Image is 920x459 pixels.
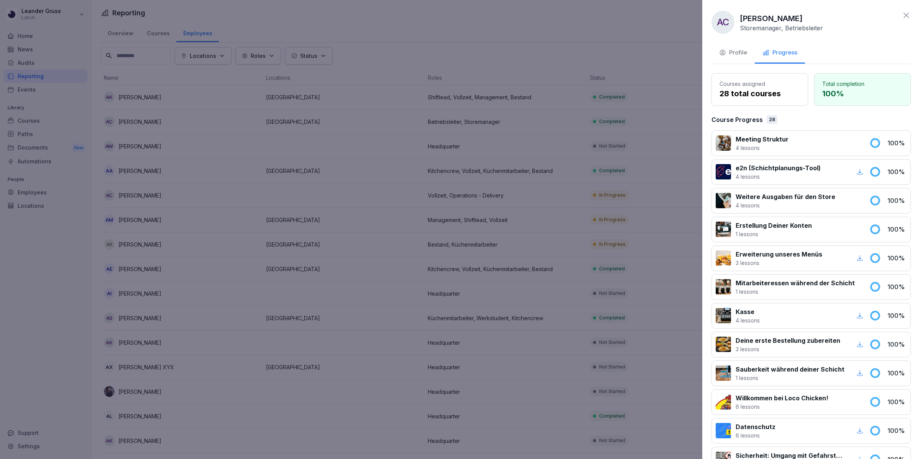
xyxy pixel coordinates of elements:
[736,250,822,259] p: Erweiterung unseres Menüs
[740,13,803,24] p: [PERSON_NAME]
[887,426,907,435] p: 100 %
[822,88,903,99] p: 100 %
[736,259,822,267] p: 3 lessons
[736,163,821,173] p: e2n (Schichtplanungs-Tool)
[736,278,855,288] p: Mitarbeiteressen während der Schicht
[762,48,797,57] div: Progress
[736,230,812,238] p: 1 lessons
[736,422,775,431] p: Datenschutz
[736,316,760,324] p: 4 lessons
[887,253,907,263] p: 100 %
[887,397,907,406] p: 100 %
[736,201,835,209] p: 4 lessons
[720,88,800,99] p: 28 total courses
[887,138,907,148] p: 100 %
[711,115,763,124] p: Course Progress
[711,43,755,64] button: Profile
[736,336,840,345] p: Deine erste Bestellung zubereiten
[719,48,747,57] div: Profile
[887,282,907,291] p: 100 %
[736,365,844,374] p: Sauberkeit während deiner Schicht
[736,374,844,382] p: 1 lessons
[767,115,777,124] div: 28
[887,167,907,176] p: 100 %
[711,11,734,34] div: AC
[887,196,907,205] p: 100 %
[887,311,907,320] p: 100 %
[736,173,821,181] p: 4 lessons
[736,393,828,403] p: Willkommen bei Loco Chicken!
[736,192,835,201] p: Weitere Ausgaben für den Store
[736,221,812,230] p: Erstellung Deiner Konten
[736,288,855,296] p: 1 lessons
[736,403,828,411] p: 6 lessons
[736,307,760,316] p: Kasse
[887,225,907,234] p: 100 %
[720,80,800,88] p: Courses assigned
[736,135,789,144] p: Meeting Struktur
[736,431,775,439] p: 6 lessons
[740,24,823,32] p: Storemanager, Betriebsleiter
[822,80,903,88] p: Total completion
[887,340,907,349] p: 100 %
[736,144,789,152] p: 4 lessons
[736,345,840,353] p: 3 lessons
[887,369,907,378] p: 100 %
[755,43,805,64] button: Progress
